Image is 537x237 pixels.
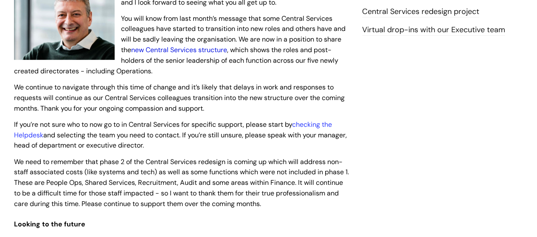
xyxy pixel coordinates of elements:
[14,83,345,113] span: We continue to navigate through this time of change and it’s likely that delays in work and respo...
[14,157,349,208] span: We need to remember that phase 2 of the Central Services redesign is coming up which will address...
[362,6,479,17] a: Central Services redesign project
[362,25,505,36] a: Virtual drop-ins with our Executive team
[14,220,85,229] span: Looking to the future
[14,120,347,150] span: If you’re not sure who to now go to in Central Services for specific support, please start by and...
[14,14,346,75] span: You will know from last month’s message that some Central Services colleagues have started to tra...
[14,120,332,139] a: checking the Helpdesk
[131,45,227,54] a: new Central Services structure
